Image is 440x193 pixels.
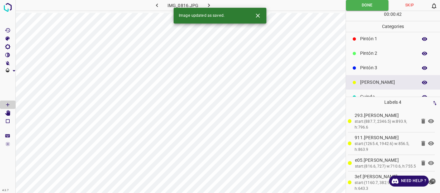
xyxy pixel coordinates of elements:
p: Pintón 3 [360,64,414,71]
p: 42 [397,11,402,18]
div: start:(1265.4, 1942.6) w:856.5, h:863.9 [355,141,416,152]
div: start:(887.7, 2346.5) w:893.9, h:796.6 [355,119,416,130]
div: 4.3.7 [1,188,10,193]
a: Need Help ? [389,176,429,187]
button: close-help [429,176,437,187]
p: Pintón 1 [360,35,414,42]
img: logo [2,2,14,13]
p: Pintón 2 [360,50,414,57]
div: start:(816.6, 727) w:710.6, h:755.5 [355,164,416,169]
p: [PERSON_NAME] [360,79,414,86]
h6: IMG_0816.JPG [167,2,199,11]
span: Image updated as saved. [179,13,225,19]
p: 911.[PERSON_NAME] [355,134,416,141]
p: e05.[PERSON_NAME] [355,157,416,164]
p: 293.[PERSON_NAME] [355,112,416,119]
p: 3ef.[PERSON_NAME] [355,173,416,180]
div: start:(1160.7, 382.9) w:635.8, h:643.3 [355,180,416,191]
p: 00 [384,11,389,18]
button: Close [252,10,264,22]
div: : : [384,11,402,21]
p: Labels 4 [348,97,438,108]
p: 00 [390,11,396,18]
p: Guinda [360,93,414,100]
